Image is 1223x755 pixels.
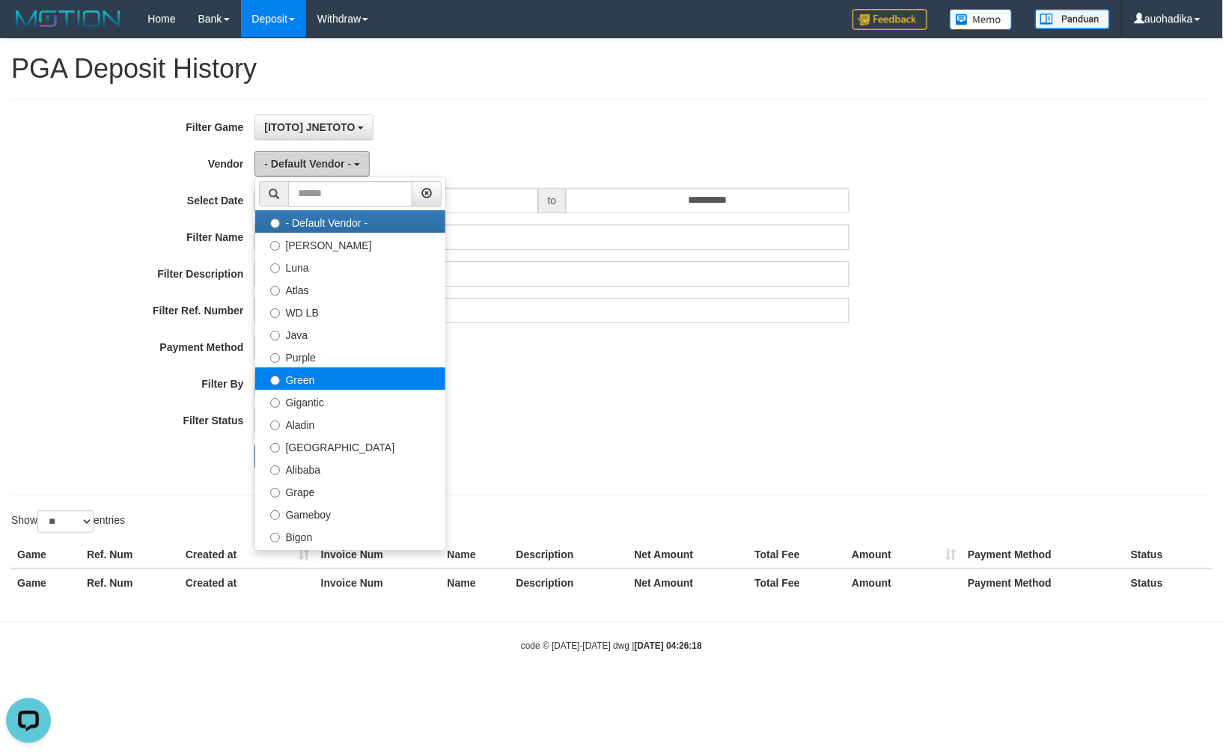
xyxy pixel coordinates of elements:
label: Atlas [255,278,445,300]
th: Net Amount [628,541,748,569]
span: to [538,188,567,213]
button: - Default Vendor - [254,151,370,177]
label: Purple [255,345,445,367]
th: Payment Method [962,541,1125,569]
label: Aladin [255,412,445,435]
th: Game [11,569,81,596]
input: Aladin [270,421,280,430]
label: [PERSON_NAME] [255,233,445,255]
img: Feedback.jpg [853,9,927,30]
input: [PERSON_NAME] [270,241,280,251]
button: Open LiveChat chat widget [6,6,51,51]
label: Java [255,323,445,345]
label: [GEOGRAPHIC_DATA] [255,435,445,457]
button: [ITOTO] JNETOTO [254,114,373,140]
th: Name [442,541,510,569]
th: Game [11,541,81,569]
input: Gigantic [270,398,280,408]
th: Description [510,569,629,596]
label: Grape [255,480,445,502]
th: Total Fee [748,541,846,569]
input: Java [270,331,280,340]
th: Name [442,569,510,596]
label: Show entries [11,510,125,533]
th: Invoice Num [315,569,442,596]
input: Purple [270,353,280,363]
th: Net Amount [628,569,748,596]
img: Button%20Memo.svg [950,9,1013,30]
input: Atlas [270,286,280,296]
input: WD LB [270,308,280,318]
strong: [DATE] 04:26:18 [635,641,702,651]
th: Description [510,541,629,569]
h1: PGA Deposit History [11,54,1212,84]
label: Alibaba [255,457,445,480]
label: Luna [255,255,445,278]
span: - Default Vendor - [264,158,351,170]
th: Created at [180,569,315,596]
th: Ref. Num [81,569,180,596]
label: Bigon [255,525,445,547]
img: panduan.png [1035,9,1110,29]
label: WD LB [255,300,445,323]
th: Amount [846,541,962,569]
input: Alibaba [270,465,280,475]
th: Created at [180,541,315,569]
th: Payment Method [962,569,1125,596]
input: Gameboy [270,510,280,520]
input: - Default Vendor - [270,218,280,228]
span: [ITOTO] JNETOTO [264,121,355,133]
label: Gigantic [255,390,445,412]
input: [GEOGRAPHIC_DATA] [270,443,280,453]
th: Status [1125,569,1212,596]
label: - Default Vendor - [255,210,445,233]
label: Allstar [255,547,445,569]
select: Showentries [37,510,94,533]
th: Status [1125,541,1212,569]
small: code © [DATE]-[DATE] dwg | [521,641,702,651]
img: MOTION_logo.png [11,7,125,30]
input: Grape [270,488,280,498]
th: Ref. Num [81,541,180,569]
th: Invoice Num [315,541,442,569]
input: Green [270,376,280,385]
th: Total Fee [748,569,846,596]
label: Gameboy [255,502,445,525]
th: Amount [846,569,962,596]
input: Bigon [270,533,280,542]
input: Luna [270,263,280,273]
label: Green [255,367,445,390]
